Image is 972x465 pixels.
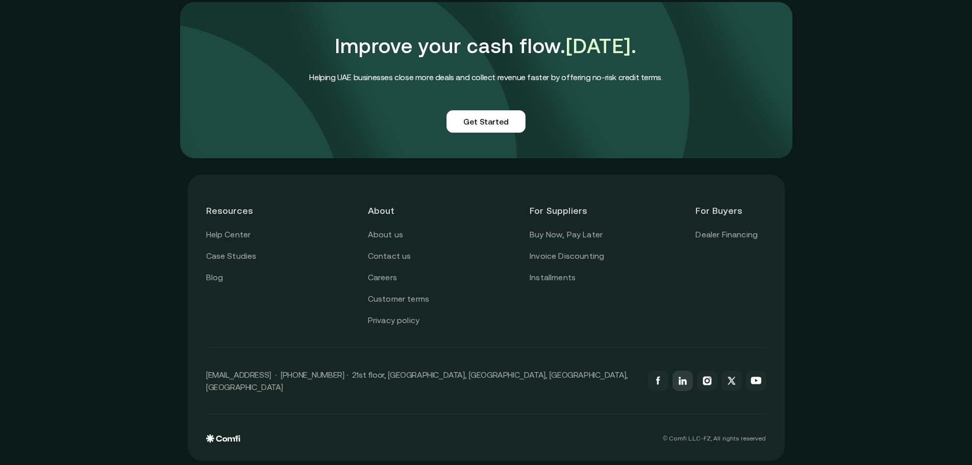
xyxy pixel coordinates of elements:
a: Contact us [368,250,411,263]
a: Dealer Financing [695,228,758,241]
a: Get Started [446,110,526,133]
a: Invoice Discounting [530,250,604,263]
p: © Comfi L.L.C-FZ, All rights reserved [663,435,766,442]
h1: Improve your cash flow. [309,28,662,64]
a: Buy Now, Pay Later [530,228,603,241]
a: Case Studies [206,250,257,263]
a: Installments [530,271,576,284]
img: comfi logo [206,434,240,443]
a: Careers [368,271,397,284]
span: [DATE]. [566,34,637,57]
h4: Helping UAE businesses close more deals and collect revenue faster by offering no-risk credit terms. [309,70,662,84]
header: Resources [206,193,277,228]
a: Help Center [206,228,251,241]
p: [EMAIL_ADDRESS] · [PHONE_NUMBER] · 21st floor, [GEOGRAPHIC_DATA], [GEOGRAPHIC_DATA], [GEOGRAPHIC_... [206,369,638,393]
a: Customer terms [368,292,429,306]
a: Blog [206,271,223,284]
a: About us [368,228,403,241]
img: comfi [180,2,792,158]
header: For Suppliers [530,193,604,228]
header: For Buyers [695,193,766,228]
a: Privacy policy [368,314,419,327]
header: About [368,193,438,228]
